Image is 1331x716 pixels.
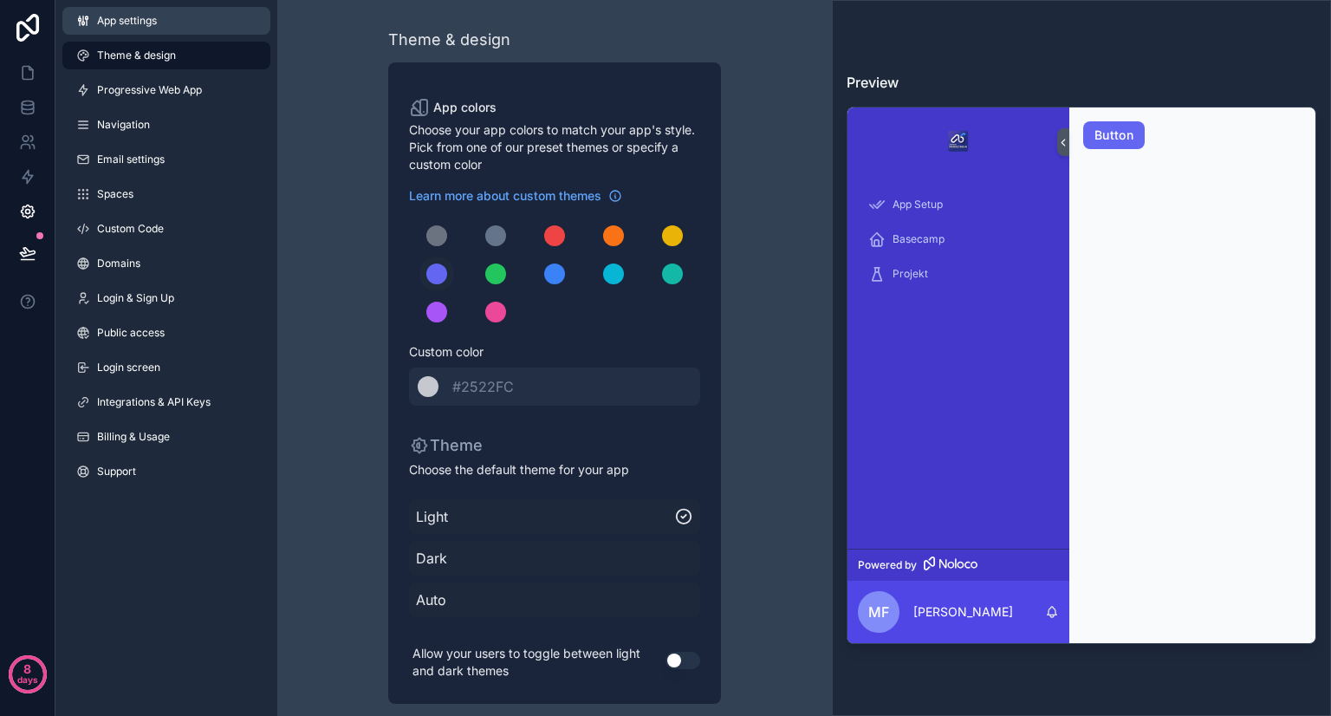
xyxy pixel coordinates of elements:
a: Billing & Usage [62,423,270,451]
div: Theme & design [388,28,510,52]
span: Projekt [893,267,928,281]
a: Email settings [62,146,270,173]
span: Spaces [97,187,133,201]
a: Theme & design [62,42,270,69]
a: Projekt [858,258,1059,290]
span: App colors [433,99,497,116]
span: Choose your app colors to match your app's style. Pick from one of our preset themes or specify a... [409,121,700,173]
p: Allow your users to toggle between light and dark themes [409,641,665,683]
span: Custom Code [97,222,164,236]
span: Integrations & API Keys [97,395,211,409]
h3: Preview [847,72,1316,93]
a: Public access [62,319,270,347]
span: Choose the default theme for your app [409,461,700,478]
a: App settings [62,7,270,35]
span: Dark [416,548,693,569]
p: 8 [23,661,31,678]
a: Login screen [62,354,270,381]
span: Custom color [409,343,686,361]
span: Theme & design [97,49,176,62]
span: Login screen [97,361,160,374]
a: Navigation [62,111,270,139]
span: Progressive Web App [97,83,202,97]
a: Domains [62,250,270,277]
a: App Setup [858,189,1059,220]
a: Powered by [847,549,1069,581]
span: App settings [97,14,157,28]
div: scrollable content [847,177,1069,549]
a: Progressive Web App [62,76,270,104]
span: #2522FC [452,378,514,395]
span: Public access [97,326,165,340]
button: Button [1083,121,1145,149]
p: Theme [409,433,483,458]
a: Spaces [62,180,270,208]
span: Light [416,506,674,527]
span: App Setup [893,198,943,212]
span: Support [97,465,136,478]
span: Basecamp [893,232,945,246]
a: Integrations & API Keys [62,388,270,416]
span: Billing & Usage [97,430,170,444]
span: Navigation [97,118,150,132]
a: Login & Sign Up [62,284,270,312]
span: Email settings [97,153,165,166]
a: Basecamp [858,224,1059,255]
a: Support [62,458,270,485]
span: Domains [97,257,140,270]
span: Powered by [858,558,917,572]
img: App logo [945,128,972,156]
p: days [17,667,38,692]
span: Login & Sign Up [97,291,174,305]
span: Auto [416,589,693,610]
a: Custom Code [62,215,270,243]
p: [PERSON_NAME] [913,603,1013,621]
a: Learn more about custom themes [409,187,622,205]
span: MF [868,602,889,622]
span: Learn more about custom themes [409,187,601,205]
